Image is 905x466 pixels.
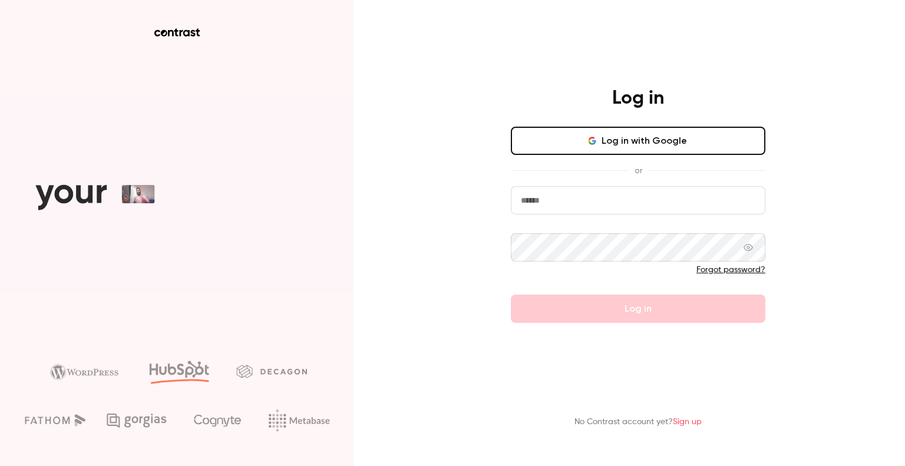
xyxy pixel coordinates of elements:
a: Forgot password? [696,266,765,274]
span: or [629,164,648,177]
p: No Contrast account yet? [574,416,702,428]
h4: Log in [612,87,664,110]
img: decagon [236,365,307,378]
button: Log in with Google [511,127,765,155]
a: Sign up [673,418,702,426]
